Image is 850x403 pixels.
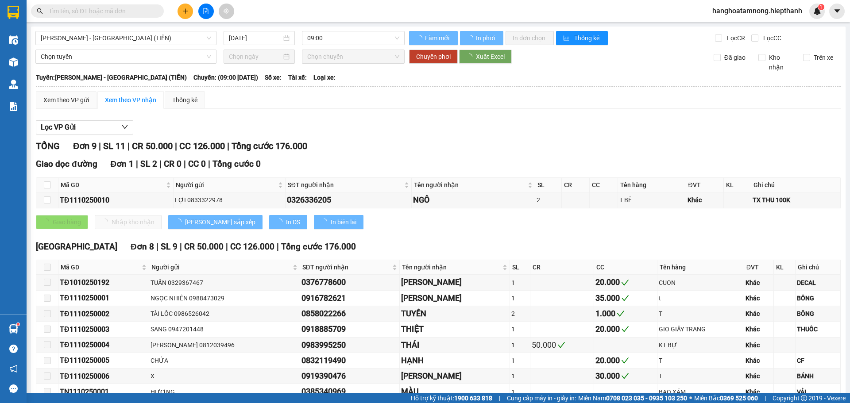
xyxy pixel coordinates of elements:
span: 09:00 [307,31,399,45]
div: HẠNH [401,354,508,367]
span: | [499,393,500,403]
span: message [9,384,18,393]
span: Hotline : 1900 633 622 [12,32,83,41]
button: In phơi [460,31,503,45]
td: KIỀU OANH [400,368,510,384]
span: copyright [801,395,807,401]
div: T [659,309,742,319]
td: 0832119490 [300,353,400,368]
div: 0983995250 [301,339,398,351]
button: [PERSON_NAME] sắp xếp [168,215,263,229]
div: [PERSON_NAME] [401,276,508,288]
span: check [557,341,565,349]
div: Khác [746,387,773,397]
div: HƯƠNG [151,387,298,397]
div: 1 [511,293,529,303]
span: hanghoatamnong.hiepthanh [705,5,809,16]
div: [PERSON_NAME] 0812039496 [151,340,298,350]
div: BAO XÁM [659,387,742,397]
span: Lọc CR [723,33,746,43]
span: Đường Tràm Chim, [GEOGRAPHIC_DATA], [GEOGRAPHIC_DATA] | [3,55,113,69]
span: CC 126.000 [230,242,274,252]
td: 0919390476 [300,368,400,384]
div: TN1110250001 [60,386,147,397]
td: TĐ1110250005 [58,353,149,368]
td: ĐỨC NGUYỄN [400,291,510,306]
button: Xuất Excel [459,50,512,64]
div: 20.000 [595,276,656,288]
div: Thống kê [172,95,197,105]
th: CR [530,260,594,275]
span: | [226,242,228,252]
span: plus [182,8,189,14]
th: KL [774,260,795,275]
div: 1.000 [595,307,656,320]
img: logo-vxr [8,6,19,19]
td: 0326336205 [286,192,412,208]
div: T [659,356,742,365]
div: 1 [511,356,529,365]
span: SĐT người nhận [302,262,390,272]
span: CC 126.000 [179,141,225,151]
div: TĐ1110250001 [60,292,147,303]
div: 50.000 [532,339,592,351]
button: Làm mới [409,31,458,45]
div: 0858022266 [301,307,398,320]
button: file-add [198,4,214,19]
div: 20.000 [595,323,656,335]
span: check [621,294,629,302]
span: Giao dọc đường [36,159,97,169]
div: Khác [746,340,773,350]
div: TĐ1110250005 [60,355,147,366]
span: TỔNG [36,141,60,151]
button: caret-down [829,4,845,19]
button: In DS [269,215,307,229]
div: 2 [537,195,560,205]
td: 0376778600 [300,275,400,290]
span: down [121,123,128,130]
div: GIO GIÂY TRANG [659,324,742,334]
div: 35.000 [595,292,656,304]
th: SL [510,260,531,275]
span: SL 11 [103,141,125,151]
span: Tổng cước 176.000 [281,242,356,252]
span: Hỗ trợ kỹ thuật: [411,393,492,403]
td: THIỆT [400,322,510,337]
div: TĐ1110250002 [60,308,147,319]
div: TĐ1110250010 [60,195,172,206]
th: ĐVT [744,260,774,275]
span: | [159,159,162,169]
img: solution-icon [9,102,18,111]
button: plus [178,4,193,19]
div: CF [797,356,839,365]
div: 0918885709 [301,323,398,335]
th: Tên hàng [618,178,686,192]
td: 0916782621 [300,291,400,306]
span: | [765,393,766,403]
div: t [659,293,742,303]
div: 2 [511,309,529,319]
td: MÀU [400,384,510,399]
div: 30.000 [595,370,656,382]
td: TĐ1110250010 [58,192,174,208]
span: Chuyến: (09:00 [DATE]) [193,73,258,82]
sup: 1 [17,323,19,326]
div: 0385340969 [301,385,398,398]
td: 0858022266 [300,306,400,322]
div: BÔNG [797,309,839,319]
span: Thống kê [574,33,601,43]
span: | [99,141,101,151]
div: CUON [659,278,742,288]
div: TĐ1110250003 [60,324,147,335]
div: TÀI LÔC 0986526042 [151,309,298,319]
span: Chọn chuyến [307,50,399,63]
span: check [621,279,629,287]
div: 1 [511,324,529,334]
td: TN1110250001 [58,384,149,399]
span: loading [416,35,424,41]
span: caret-down [833,7,841,15]
div: 0376778600 [301,276,398,288]
span: check [617,310,625,318]
td: TĐ1010250192 [58,275,149,290]
th: SL [535,178,561,192]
